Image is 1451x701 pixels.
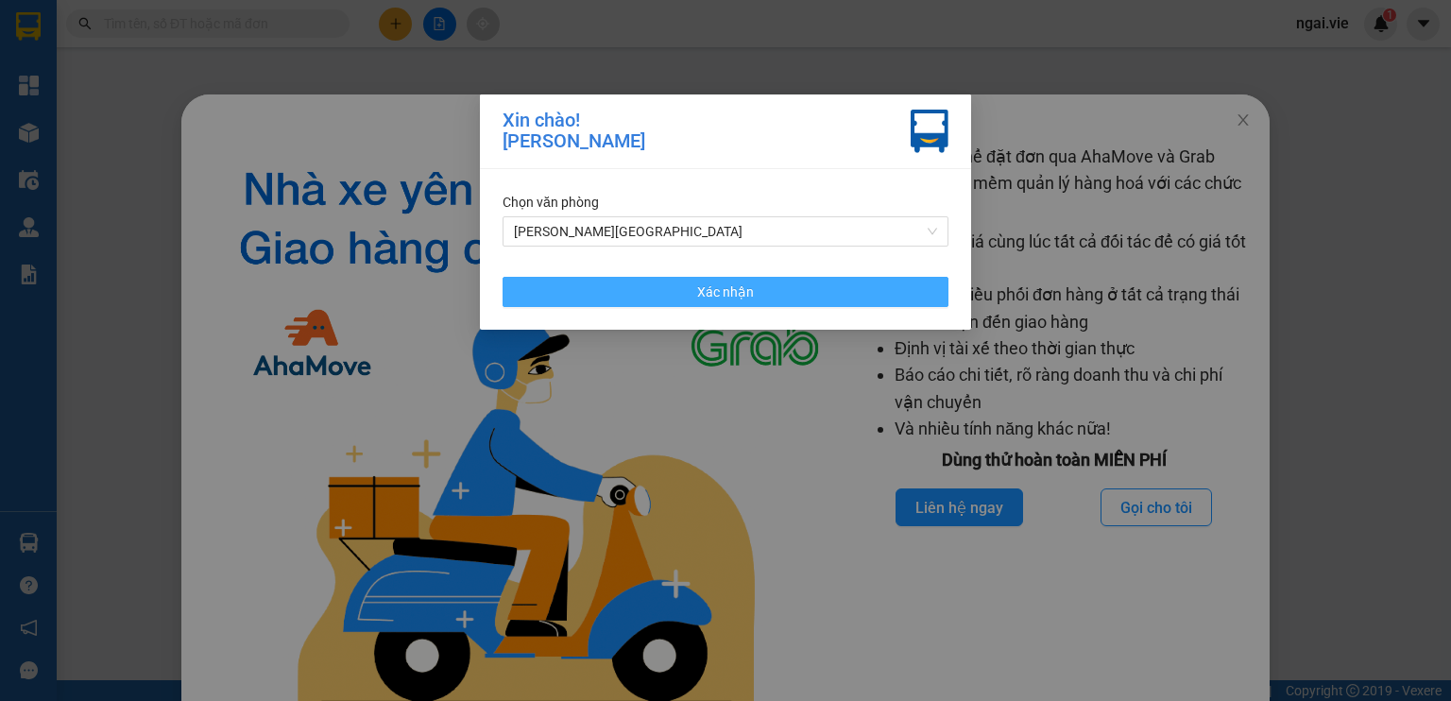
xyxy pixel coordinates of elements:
span: Xác nhận [697,282,754,302]
span: VP Quận 1 [514,217,937,246]
div: Xin chào! [PERSON_NAME] [503,110,645,153]
img: vxr-icon [911,110,948,153]
button: Xác nhận [503,277,948,307]
div: Chọn văn phòng [503,192,948,213]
